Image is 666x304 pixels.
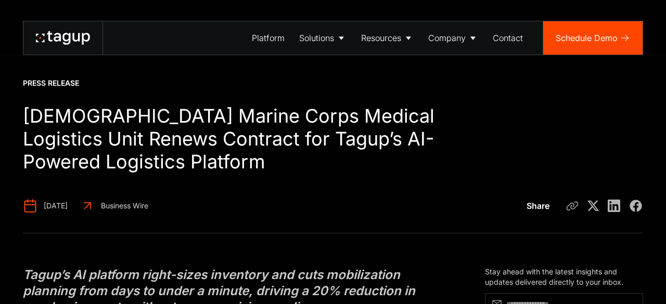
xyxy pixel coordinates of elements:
[556,32,618,44] div: Schedule Demo
[543,21,643,55] a: Schedule Demo
[44,201,68,211] div: [DATE]
[23,105,436,174] h1: [DEMOGRAPHIC_DATA] Marine Corps Medical Logistics Unit Renews Contract for Tagup’s AI-Powered Log...
[101,201,148,211] div: Business Wire
[421,21,485,55] a: Company
[493,32,523,44] div: Contact
[428,32,466,44] div: Company
[252,32,285,44] div: Platform
[299,32,334,44] div: Solutions
[354,21,421,55] a: Resources
[245,21,292,55] a: Platform
[485,267,643,287] div: Stay ahead with the latest insights and updates delivered directly to your inbox.
[361,32,401,44] div: Resources
[527,200,549,212] div: Share
[485,21,530,55] a: Contact
[80,199,148,213] a: Business Wire
[23,78,79,88] div: Press Release
[292,21,354,55] a: Solutions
